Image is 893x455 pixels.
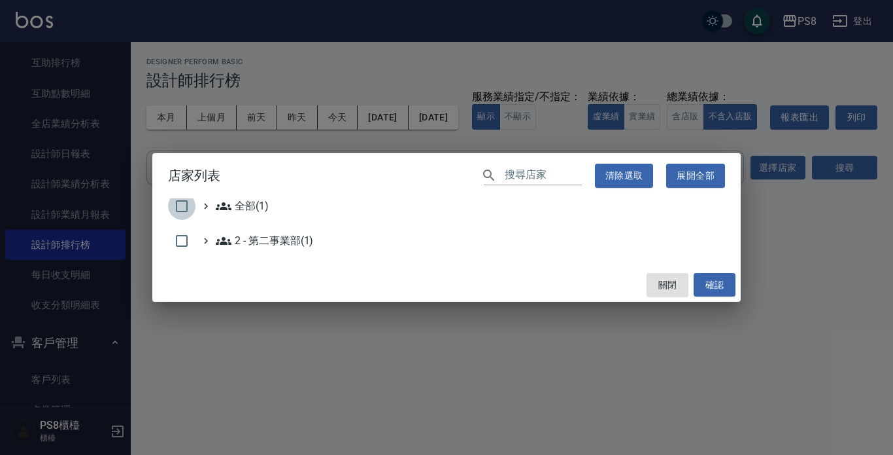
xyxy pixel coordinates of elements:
span: 2 - 第二事業部(1) [216,233,313,249]
button: 關閉 [647,273,688,297]
button: 展開全部 [666,164,725,188]
h2: 店家列表 [152,153,741,198]
span: 全部(1) [216,198,269,214]
input: 搜尋店家 [505,166,582,185]
button: 清除選取 [595,164,654,188]
button: 確認 [694,273,735,297]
